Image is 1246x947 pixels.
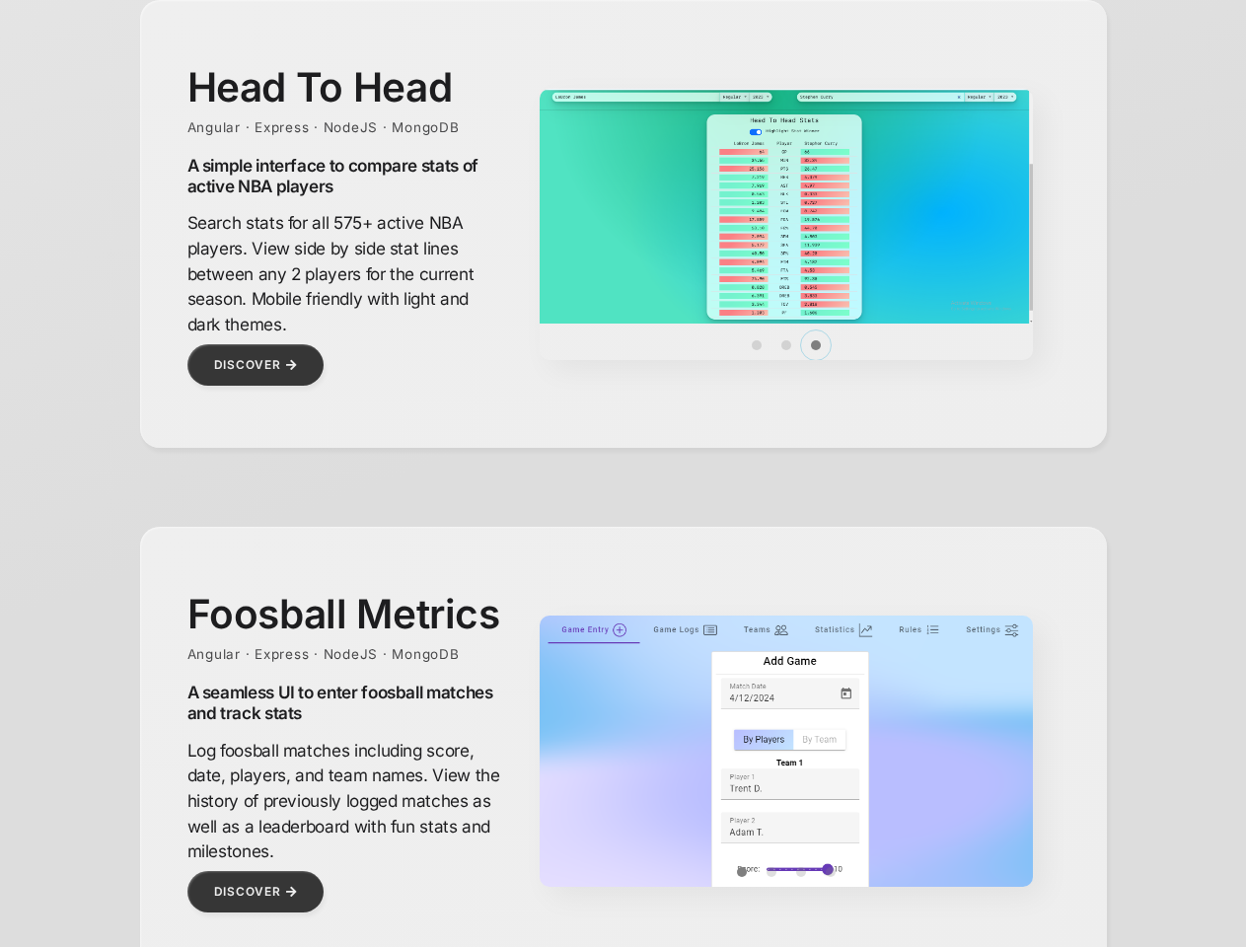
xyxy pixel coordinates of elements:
[540,89,1033,325] img: 2.png
[727,857,757,887] button: Item 0
[187,646,503,662] div: Angular · Express · NodeJS · MongoDB
[816,857,845,887] button: Item 3
[187,119,503,135] div: Angular · Express · NodeJS · MongoDB
[187,155,503,196] h2: A simple interface to compare stats of active NBA players
[742,330,771,360] button: Item 0
[801,330,831,360] button: Item 2
[771,330,801,360] button: Item 1
[187,590,503,638] h1: Foosball Metrics
[757,857,786,887] button: Item 1
[187,871,325,912] a: Discover
[786,857,816,887] button: Item 2
[187,210,503,336] p: Search stats for all 575+ active NBA players. View side by side stat lines between any 2 players ...
[187,344,325,386] a: Discover
[187,682,503,723] h2: A seamless UI to enter foosball matches and track stats
[187,63,503,111] h1: Head To Head
[187,738,503,864] p: Log foosball matches including score, date, players, and team names. View the history of previous...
